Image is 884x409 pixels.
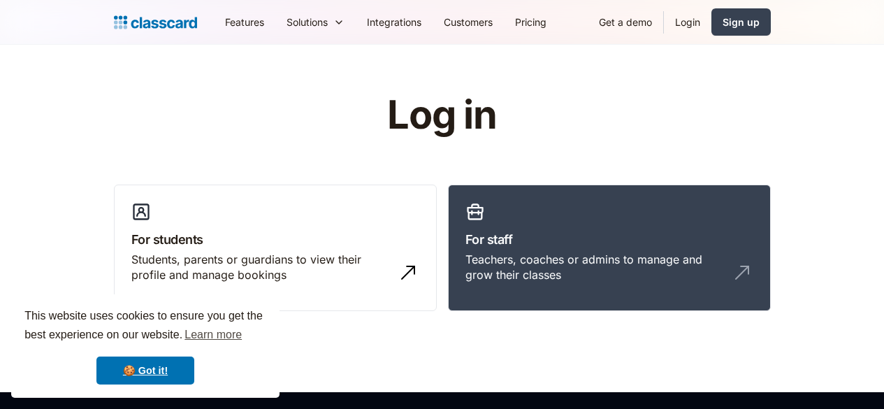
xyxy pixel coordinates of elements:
[356,6,433,38] a: Integrations
[664,6,711,38] a: Login
[275,6,356,38] div: Solutions
[465,230,753,249] h3: For staff
[588,6,663,38] a: Get a demo
[433,6,504,38] a: Customers
[131,252,391,283] div: Students, parents or guardians to view their profile and manage bookings
[214,6,275,38] a: Features
[24,308,266,345] span: This website uses cookies to ensure you get the best experience on our website.
[465,252,725,283] div: Teachers, coaches or admins to manage and grow their classes
[131,230,419,249] h3: For students
[96,357,194,385] a: dismiss cookie message
[711,8,771,36] a: Sign up
[448,185,771,312] a: For staffTeachers, coaches or admins to manage and grow their classes
[723,15,760,29] div: Sign up
[220,94,664,137] h1: Log in
[114,13,197,32] a: home
[114,185,437,312] a: For studentsStudents, parents or guardians to view their profile and manage bookings
[287,15,328,29] div: Solutions
[11,294,280,398] div: cookieconsent
[504,6,558,38] a: Pricing
[182,324,244,345] a: learn more about cookies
